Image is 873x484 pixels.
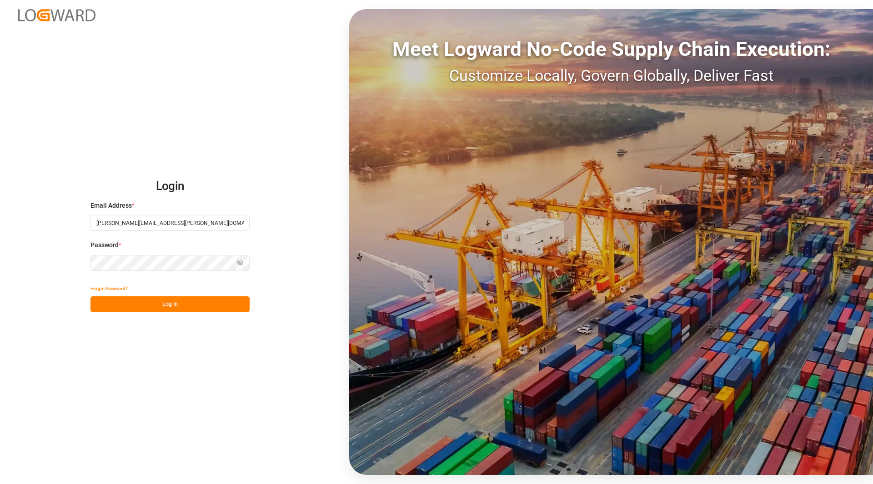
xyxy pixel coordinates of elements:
[90,240,119,250] span: Password
[90,296,250,312] button: Log In
[90,280,128,296] button: Forgot Password?
[349,34,873,64] div: Meet Logward No-Code Supply Chain Execution:
[349,64,873,87] div: Customize Locally, Govern Globally, Deliver Fast
[18,9,95,21] img: Logward_new_orange.png
[90,201,132,210] span: Email Address
[90,172,250,201] h2: Login
[90,215,250,231] input: Enter your email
